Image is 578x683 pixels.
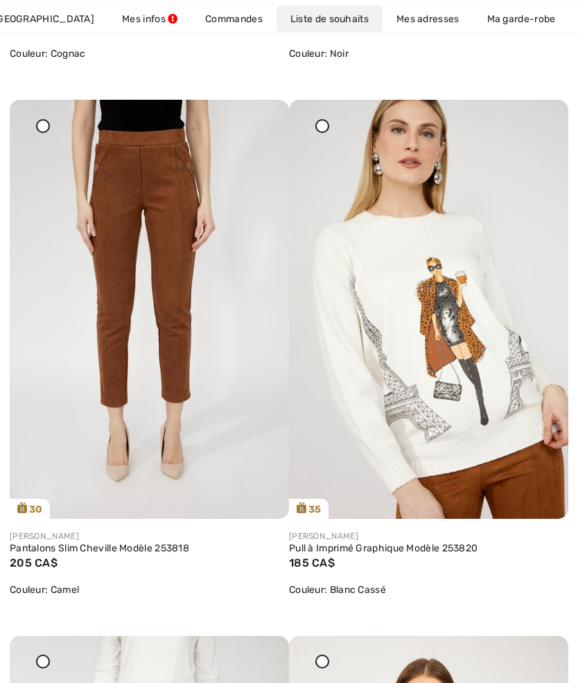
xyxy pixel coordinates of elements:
[383,6,473,32] a: Mes adresses
[289,556,335,569] span: 185 CA$
[289,100,568,519] a: 35
[10,556,58,569] span: 205 CA$
[289,46,568,61] div: Couleur: Noir
[289,530,568,542] div: [PERSON_NAME]
[108,6,191,32] a: Mes infos
[10,100,289,519] img: frank-lyman-pants-camel_253818_1_0abc_search.jpg
[191,6,277,32] a: Commandes
[10,46,289,61] div: Couleur: Cognac
[10,583,289,597] div: Couleur: Camel
[10,100,289,519] a: 30
[473,6,570,32] a: Ma garde-robe
[10,542,289,555] a: Pantalons Slim Cheville Modèle 253818
[277,6,383,32] a: Liste de souhaits
[10,530,289,542] div: [PERSON_NAME]
[289,583,568,597] div: Couleur: Blanc Cassé
[289,542,568,555] a: Pull à Imprimé Graphique Modèle 253820
[289,100,568,519] img: frank-lyman-sweaters-cardigans-off-white_253820_1_b8be_search.jpg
